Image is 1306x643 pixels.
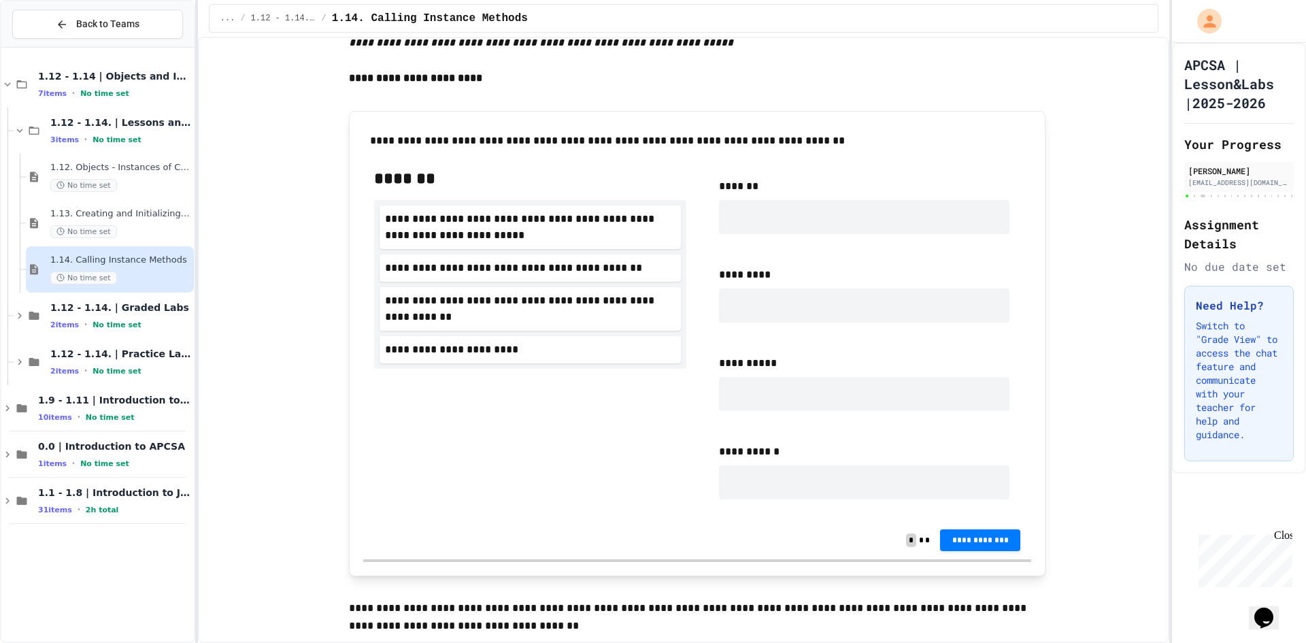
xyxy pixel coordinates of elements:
span: No time set [50,271,117,284]
span: No time set [80,459,129,468]
span: • [84,319,87,330]
button: Back to Teams [12,10,183,39]
span: • [72,458,75,469]
span: No time set [50,225,117,238]
div: My Account [1183,5,1225,37]
h2: Assignment Details [1184,215,1294,253]
span: No time set [86,413,135,422]
span: / [240,13,245,24]
span: 10 items [38,413,72,422]
div: No due date set [1184,259,1294,275]
h3: Need Help? [1196,297,1282,314]
span: 7 items [38,89,67,98]
span: 1.12 - 1.14. | Lessons and Notes [251,13,316,24]
span: 0.0 | Introduction to APCSA [38,440,191,452]
span: • [72,88,75,99]
span: 1.12 - 1.14 | Objects and Instances of Classes [38,70,191,82]
span: 1.12. Objects - Instances of Classes [50,162,191,174]
span: 1.1 - 1.8 | Introduction to Java [38,487,191,499]
span: 1.14. Calling Instance Methods [332,10,528,27]
iframe: chat widget [1193,529,1292,587]
span: / [322,13,326,24]
span: 2 items [50,367,79,376]
span: Back to Teams [76,17,139,31]
span: 2h total [86,506,119,514]
span: 1.12 - 1.14. | Practice Labs [50,348,191,360]
span: No time set [50,179,117,192]
span: • [78,412,80,423]
span: No time set [80,89,129,98]
div: [EMAIL_ADDRESS][DOMAIN_NAME] [1188,178,1290,188]
span: No time set [93,135,141,144]
span: ... [220,13,235,24]
span: 1 items [38,459,67,468]
span: 2 items [50,320,79,329]
h1: APCSA | Lesson&Labs |2025-2026 [1184,55,1294,112]
span: • [84,365,87,376]
span: • [78,504,80,515]
h2: Your Progress [1184,135,1294,154]
span: 3 items [50,135,79,144]
div: Chat with us now!Close [5,5,94,86]
p: Switch to "Grade View" to access the chat feature and communicate with your teacher for help and ... [1196,319,1282,442]
span: 31 items [38,506,72,514]
span: 1.13. Creating and Initializing Objects: Constructors [50,208,191,220]
span: 1.14. Calling Instance Methods [50,254,191,266]
span: 1.12 - 1.14. | Lessons and Notes [50,116,191,129]
span: No time set [93,320,141,329]
span: 1.12 - 1.14. | Graded Labs [50,301,191,314]
div: [PERSON_NAME] [1188,165,1290,177]
span: No time set [93,367,141,376]
iframe: chat widget [1249,589,1292,629]
span: • [84,134,87,145]
span: 1.9 - 1.11 | Introduction to Methods [38,394,191,406]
